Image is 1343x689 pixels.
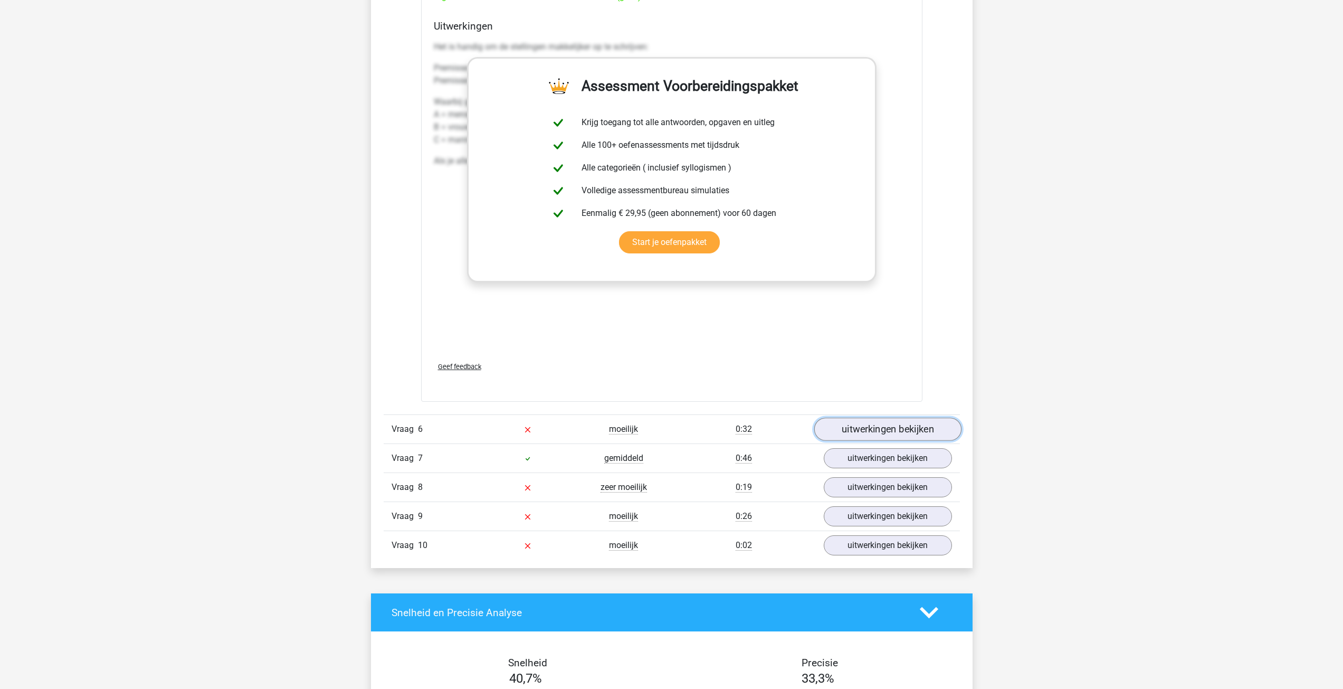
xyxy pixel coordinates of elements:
[434,96,910,146] p: Waarbij geldt: A = mensen die met kritiek kunnen omgaan B = vrouwen C = mannen
[418,511,423,521] span: 9
[736,540,752,551] span: 0:02
[392,510,418,523] span: Vraag
[814,418,961,441] a: uitwerkingen bekijken
[438,363,481,371] span: Geef feedback
[604,453,643,464] span: gemiddeld
[609,511,638,522] span: moeilijk
[418,482,423,492] span: 8
[509,671,542,686] span: 40,7%
[684,657,956,669] h4: Precisie
[736,424,752,435] span: 0:32
[824,506,952,526] a: uitwerkingen bekijken
[601,482,647,493] span: zeer moeilijk
[392,539,418,552] span: Vraag
[418,424,423,434] span: 6
[736,511,752,522] span: 0:26
[824,535,952,555] a: uitwerkingen bekijken
[392,481,418,494] span: Vraag
[392,423,418,436] span: Vraag
[434,20,910,32] h4: Uitwerkingen
[609,540,638,551] span: moeilijk
[619,231,720,253] a: Start je oefenpakket
[434,62,910,87] p: Premisse 1: Alle A zijn B Premisse 2: Sommige A zijn C
[392,607,904,619] h4: Snelheid en Precisie Analyse
[418,453,423,463] span: 7
[609,424,638,435] span: moeilijk
[434,155,910,167] p: Als je alle mogelijke antwoorden op dezelfde manier opschrijft, kun je zien dat geen van de antwo...
[392,657,664,669] h4: Snelheid
[824,448,952,468] a: uitwerkingen bekijken
[824,477,952,497] a: uitwerkingen bekijken
[736,482,752,493] span: 0:19
[434,41,910,53] p: Het is handig om de stellingen makkelijker op te schrijven:
[418,540,427,550] span: 10
[802,671,834,686] span: 33,3%
[736,453,752,464] span: 0:46
[392,452,418,465] span: Vraag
